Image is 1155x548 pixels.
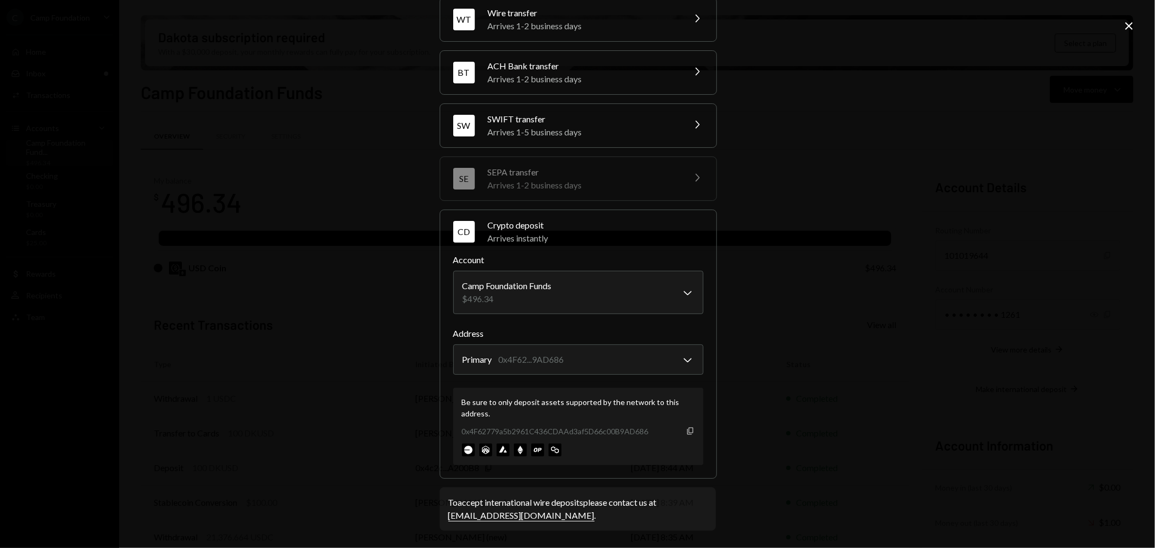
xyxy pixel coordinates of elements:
[531,443,544,456] img: optimism-mainnet
[453,168,475,190] div: SE
[488,73,677,86] div: Arrives 1-2 business days
[440,210,716,253] button: CDCrypto depositArrives instantly
[488,232,703,245] div: Arrives instantly
[448,496,707,522] div: To accept international wire deposits please contact us at .
[440,51,716,94] button: BTACH Bank transferArrives 1-2 business days
[453,271,703,314] button: Account
[488,126,677,139] div: Arrives 1-5 business days
[453,253,703,266] label: Account
[488,166,677,179] div: SEPA transfer
[462,443,475,456] img: base-mainnet
[479,443,492,456] img: arbitrum-mainnet
[453,9,475,30] div: WT
[488,19,677,32] div: Arrives 1-2 business days
[514,443,527,456] img: ethereum-mainnet
[453,115,475,136] div: SW
[440,157,716,200] button: SESEPA transferArrives 1-2 business days
[453,327,703,340] label: Address
[499,353,564,366] div: 0x4F62...9AD686
[453,253,703,465] div: CDCrypto depositArrives instantly
[488,219,703,232] div: Crypto deposit
[453,221,475,243] div: CD
[488,60,677,73] div: ACH Bank transfer
[497,443,510,456] img: avalanche-mainnet
[488,6,677,19] div: Wire transfer
[462,396,695,419] div: Be sure to only deposit assets supported by the network to this address.
[488,179,677,192] div: Arrives 1-2 business days
[440,104,716,147] button: SWSWIFT transferArrives 1-5 business days
[453,62,475,83] div: BT
[462,426,649,437] div: 0x4F62779a5b2961C436CDAAd3af5D66c00B9AD686
[448,510,595,521] a: [EMAIL_ADDRESS][DOMAIN_NAME]
[453,344,703,375] button: Address
[549,443,562,456] img: polygon-mainnet
[488,113,677,126] div: SWIFT transfer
